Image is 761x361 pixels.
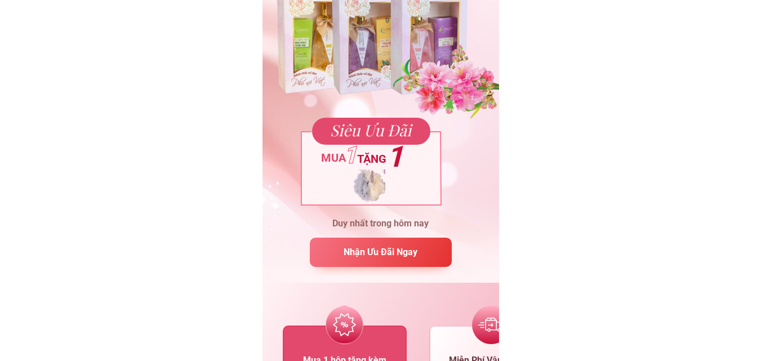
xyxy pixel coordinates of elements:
[321,151,354,164] h3: MUA
[331,136,370,175] h3: 1
[311,118,430,143] h3: Siêu Ưu Đãi
[306,217,455,230] h3: Duy nhất trong hôm nay
[368,133,421,180] h3: 1
[309,237,452,266] p: Nhận Ưu Đãi Ngay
